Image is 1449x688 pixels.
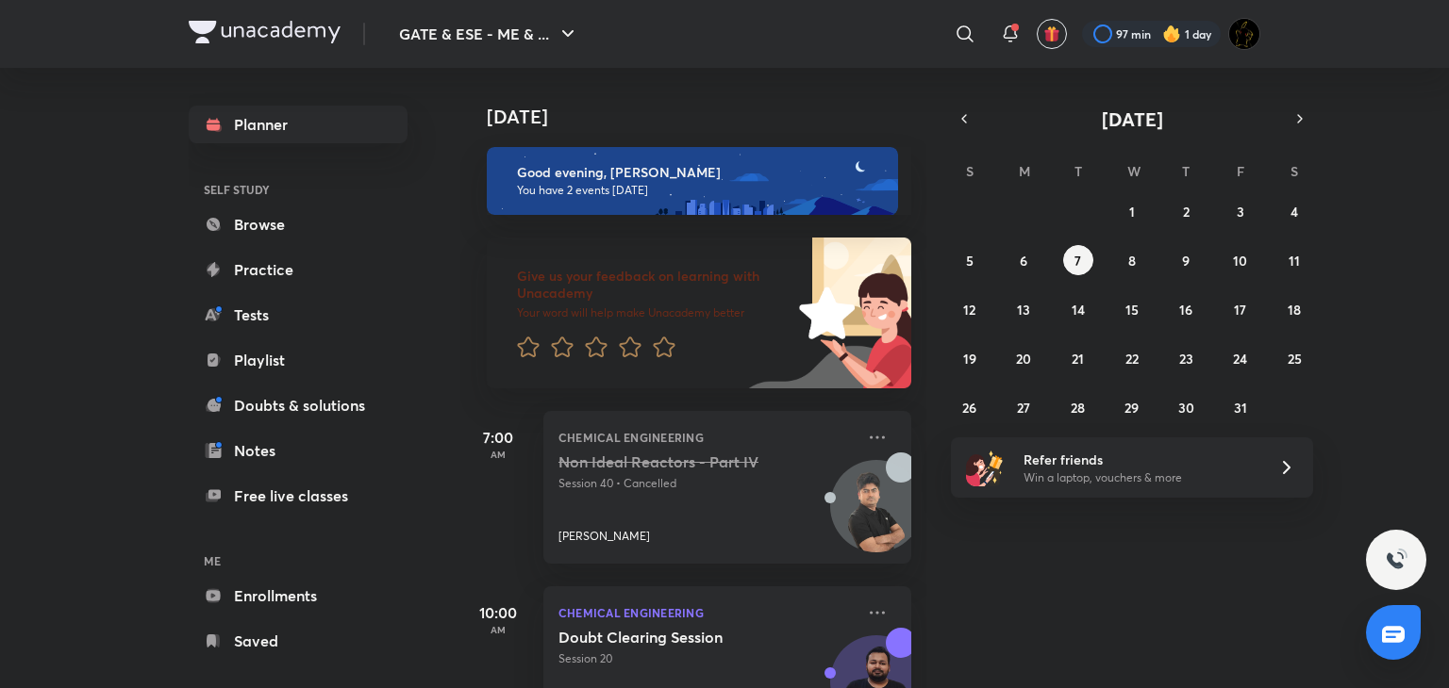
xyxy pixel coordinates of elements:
img: avatar [1043,25,1060,42]
abbr: Tuesday [1074,162,1082,180]
p: Chemical Engineering [558,601,855,624]
p: Chemical Engineering [558,426,855,449]
a: Free live classes [189,477,408,515]
a: Browse [189,205,408,243]
h5: 10:00 [460,601,536,624]
abbr: October 7, 2025 [1074,252,1081,270]
abbr: October 26, 2025 [962,399,976,417]
abbr: October 10, 2025 [1233,252,1247,270]
button: October 5, 2025 [955,245,985,275]
a: Notes [189,432,408,469]
abbr: Monday [1019,162,1030,180]
img: streak [1162,25,1181,43]
button: October 10, 2025 [1225,245,1256,275]
button: October 7, 2025 [1063,245,1093,275]
button: October 18, 2025 [1279,294,1309,324]
p: AM [460,449,536,460]
h6: SELF STUDY [189,173,408,205]
img: Avatar [831,470,922,561]
button: October 25, 2025 [1279,343,1309,373]
abbr: October 6, 2025 [1020,252,1027,270]
button: October 1, 2025 [1117,196,1147,226]
a: Company Logo [189,21,341,48]
img: Company Logo [189,21,341,43]
a: Saved [189,622,408,660]
h4: [DATE] [487,106,930,128]
abbr: October 29, 2025 [1124,399,1139,417]
button: October 14, 2025 [1063,294,1093,324]
abbr: October 2, 2025 [1183,203,1190,221]
h6: Refer friends [1024,450,1256,469]
button: October 20, 2025 [1008,343,1039,373]
button: October 2, 2025 [1171,196,1201,226]
button: avatar [1037,19,1067,49]
abbr: October 14, 2025 [1072,301,1085,319]
abbr: Saturday [1291,162,1298,180]
abbr: October 31, 2025 [1234,399,1247,417]
button: October 27, 2025 [1008,392,1039,422]
a: Enrollments [189,577,408,614]
button: GATE & ESE - ME & ... [388,15,591,53]
a: Practice [189,251,408,288]
button: October 31, 2025 [1225,392,1256,422]
h5: Doubt Clearing Session [558,628,793,647]
abbr: October 9, 2025 [1182,252,1190,270]
abbr: October 3, 2025 [1237,203,1244,221]
abbr: Wednesday [1127,162,1141,180]
button: October 15, 2025 [1117,294,1147,324]
h5: Non Ideal Reactors - Part IV [558,452,793,471]
button: October 11, 2025 [1279,245,1309,275]
p: [PERSON_NAME] [558,528,650,545]
abbr: October 30, 2025 [1178,399,1194,417]
abbr: October 12, 2025 [963,301,975,319]
abbr: October 1, 2025 [1129,203,1135,221]
button: October 26, 2025 [955,392,985,422]
a: Doubts & solutions [189,386,408,424]
abbr: October 11, 2025 [1289,252,1300,270]
h6: ME [189,545,408,577]
img: ttu [1385,549,1407,571]
button: October 23, 2025 [1171,343,1201,373]
abbr: October 21, 2025 [1072,350,1084,368]
img: referral [966,449,1004,486]
abbr: October 13, 2025 [1017,301,1030,319]
abbr: Sunday [966,162,974,180]
button: October 13, 2025 [1008,294,1039,324]
button: October 3, 2025 [1225,196,1256,226]
h6: Give us your feedback on learning with Unacademy [517,268,792,302]
a: Tests [189,296,408,334]
a: Planner [189,106,408,143]
button: October 8, 2025 [1117,245,1147,275]
abbr: Thursday [1182,162,1190,180]
span: [DATE] [1102,106,1163,132]
abbr: October 4, 2025 [1291,203,1298,221]
p: Your word will help make Unacademy better [517,305,792,320]
abbr: October 25, 2025 [1288,350,1302,368]
abbr: October 23, 2025 [1179,350,1193,368]
abbr: October 15, 2025 [1125,301,1139,319]
h5: 7:00 [460,426,536,449]
button: [DATE] [977,106,1287,132]
button: October 6, 2025 [1008,245,1039,275]
button: October 24, 2025 [1225,343,1256,373]
abbr: October 17, 2025 [1234,301,1246,319]
p: Session 20 [558,650,855,667]
abbr: October 20, 2025 [1016,350,1031,368]
img: evening [487,147,898,215]
h6: Good evening, [PERSON_NAME] [517,164,881,181]
abbr: October 28, 2025 [1071,399,1085,417]
button: October 21, 2025 [1063,343,1093,373]
abbr: October 18, 2025 [1288,301,1301,319]
abbr: October 16, 2025 [1179,301,1192,319]
abbr: October 22, 2025 [1125,350,1139,368]
img: feedback_image [735,238,911,388]
button: October 19, 2025 [955,343,985,373]
p: You have 2 events [DATE] [517,183,881,198]
button: October 4, 2025 [1279,196,1309,226]
abbr: October 5, 2025 [966,252,974,270]
abbr: October 24, 2025 [1233,350,1247,368]
button: October 29, 2025 [1117,392,1147,422]
button: October 28, 2025 [1063,392,1093,422]
abbr: October 27, 2025 [1017,399,1030,417]
a: Playlist [189,341,408,379]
